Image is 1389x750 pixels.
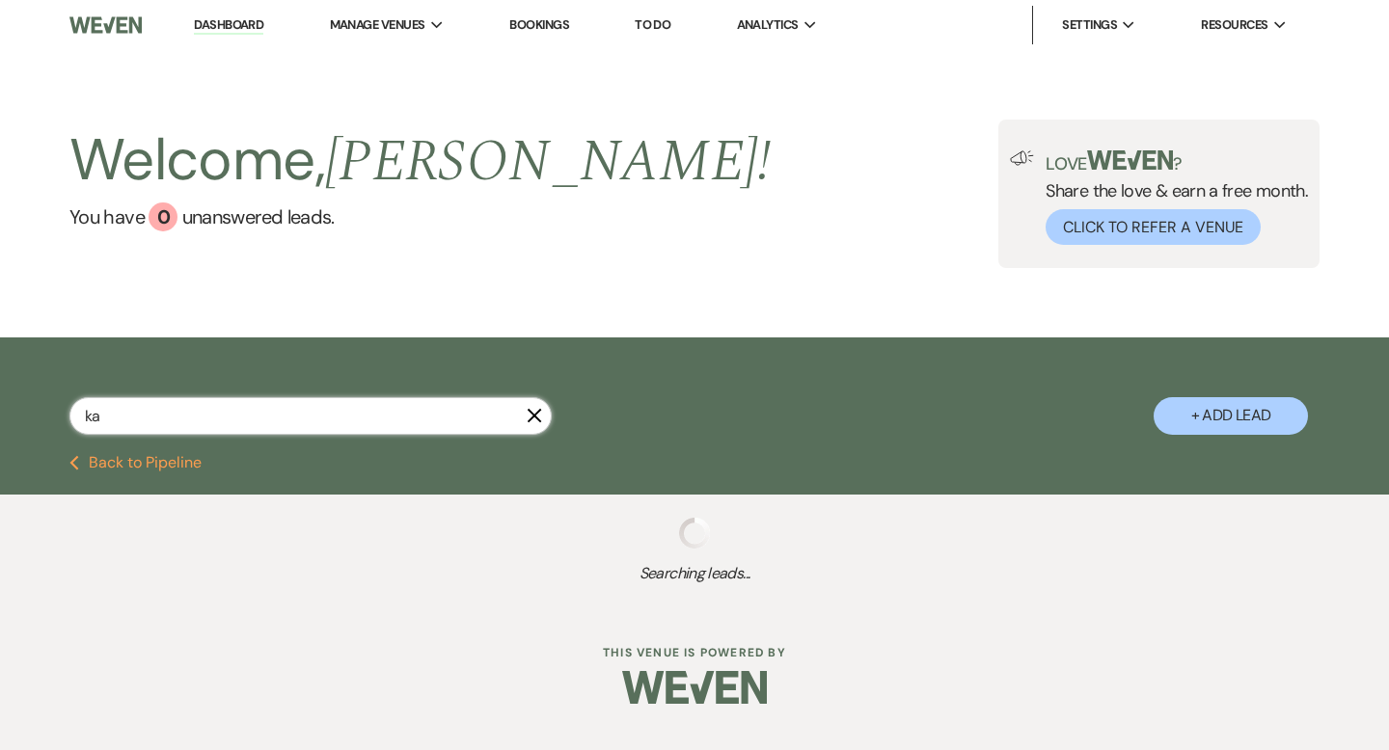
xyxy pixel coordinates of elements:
[1087,150,1173,170] img: weven-logo-green.svg
[69,120,771,202] h2: Welcome,
[679,518,710,549] img: loading spinner
[509,16,569,33] a: Bookings
[194,16,263,35] a: Dashboard
[1154,397,1308,435] button: + Add Lead
[1046,150,1308,173] p: Love ?
[69,202,771,231] a: You have 0 unanswered leads.
[622,654,767,721] img: Weven Logo
[1201,15,1267,35] span: Resources
[330,15,425,35] span: Manage Venues
[69,5,142,45] img: Weven Logo
[1062,15,1117,35] span: Settings
[325,118,771,206] span: [PERSON_NAME] !
[635,16,670,33] a: To Do
[1034,150,1308,245] div: Share the love & earn a free month.
[1046,209,1261,245] button: Click to Refer a Venue
[1010,150,1034,166] img: loud-speaker-illustration.svg
[737,15,799,35] span: Analytics
[69,455,202,470] button: Back to Pipeline
[149,202,177,231] div: 0
[69,562,1320,585] span: Searching leads...
[69,397,552,435] input: Search by name, event date, email address or phone number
